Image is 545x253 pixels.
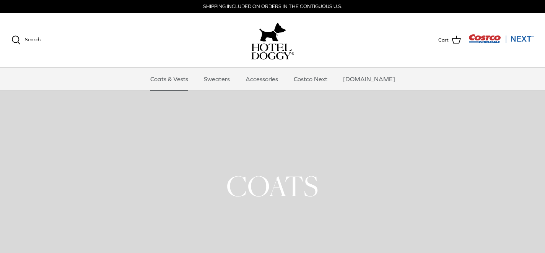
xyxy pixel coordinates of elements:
a: [DOMAIN_NAME] [336,68,402,90]
a: Accessories [239,68,285,90]
a: Visit Costco Next [469,39,534,45]
img: hoteldoggycom [251,44,294,60]
a: Sweaters [197,68,237,90]
a: Coats & Vests [143,68,195,90]
span: Cart [438,36,449,44]
img: Costco Next [469,34,534,44]
h1: COATS [11,167,534,205]
a: hoteldoggy.com hoteldoggycom [251,21,294,60]
a: Costco Next [287,68,334,90]
img: hoteldoggy.com [259,21,286,44]
a: Search [11,35,41,45]
a: Cart [438,35,461,45]
span: Search [25,37,41,42]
